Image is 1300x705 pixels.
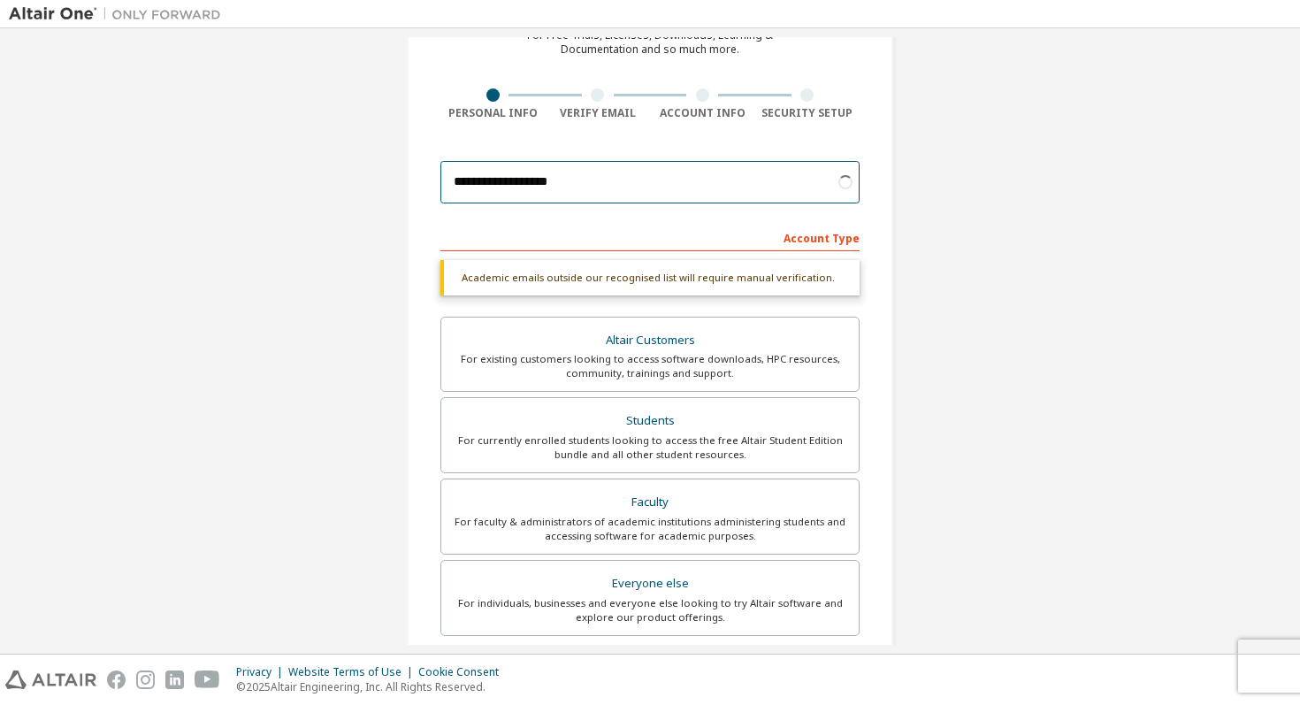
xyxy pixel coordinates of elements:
img: altair_logo.svg [5,671,96,689]
div: Academic emails outside our recognised list will require manual verification. [440,260,860,295]
img: Altair One [9,5,230,23]
img: linkedin.svg [165,671,184,689]
div: Faculty [452,490,848,515]
img: instagram.svg [136,671,155,689]
div: Account Type [440,223,860,251]
div: Account Info [650,106,755,120]
img: youtube.svg [195,671,220,689]
div: For faculty & administrators of academic institutions administering students and accessing softwa... [452,515,848,543]
p: © 2025 Altair Engineering, Inc. All Rights Reserved. [236,679,509,694]
div: For existing customers looking to access software downloads, HPC resources, community, trainings ... [452,352,848,380]
div: Everyone else [452,571,848,596]
div: Website Terms of Use [288,665,418,679]
div: For individuals, businesses and everyone else looking to try Altair software and explore our prod... [452,596,848,625]
img: facebook.svg [107,671,126,689]
div: Personal Info [440,106,546,120]
div: Verify Email [546,106,651,120]
div: For currently enrolled students looking to access the free Altair Student Edition bundle and all ... [452,433,848,462]
div: For Free Trials, Licenses, Downloads, Learning & Documentation and so much more. [527,28,773,57]
div: Security Setup [755,106,860,120]
div: Students [452,409,848,433]
div: Privacy [236,665,288,679]
div: Altair Customers [452,328,848,353]
div: Cookie Consent [418,665,509,679]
